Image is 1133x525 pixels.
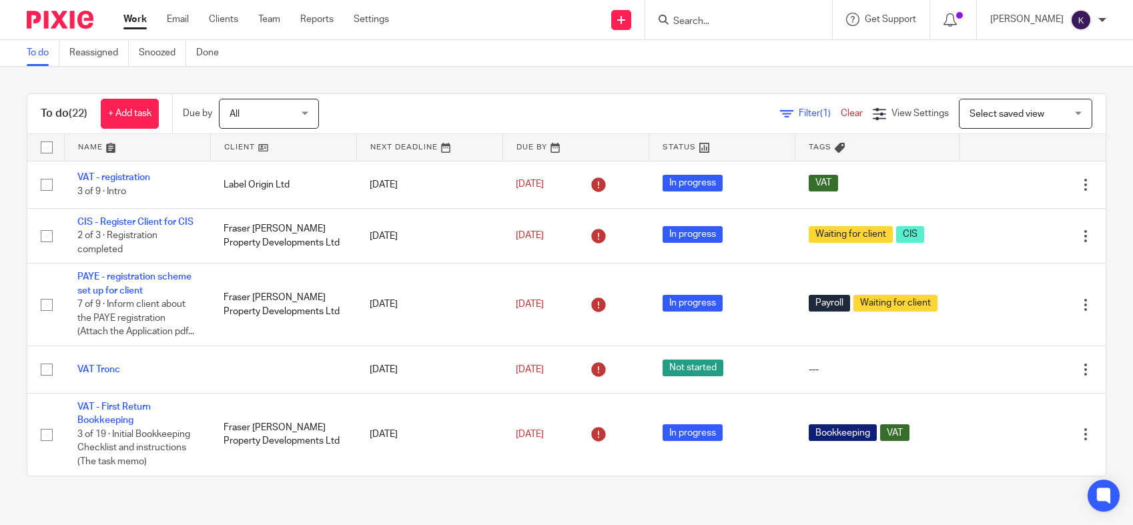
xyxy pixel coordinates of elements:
[77,187,126,196] span: 3 of 9 · Intro
[77,300,194,336] span: 7 of 9 · Inform client about the PAYE registration (Attach the Application pdf...
[77,231,157,255] span: 2 of 3 · Registration completed
[809,424,877,441] span: Bookkeeping
[799,109,841,118] span: Filter
[663,226,723,243] span: In progress
[672,16,792,28] input: Search
[809,175,838,191] span: VAT
[183,107,212,120] p: Due by
[663,360,723,376] span: Not started
[209,13,238,26] a: Clients
[356,264,502,346] td: [DATE]
[516,300,544,309] span: [DATE]
[880,424,909,441] span: VAT
[356,394,502,476] td: [DATE]
[809,363,946,376] div: ---
[139,40,186,66] a: Snoozed
[663,295,723,312] span: In progress
[69,40,129,66] a: Reassigned
[516,231,544,240] span: [DATE]
[196,40,229,66] a: Done
[167,13,189,26] a: Email
[210,161,356,208] td: Label Origin Ltd
[77,173,150,182] a: VAT - registration
[896,226,924,243] span: CIS
[123,13,147,26] a: Work
[663,424,723,441] span: In progress
[809,143,831,151] span: Tags
[356,346,502,393] td: [DATE]
[77,402,151,425] a: VAT - First Return Bookkeeping
[258,13,280,26] a: Team
[663,175,723,191] span: In progress
[77,272,192,295] a: PAYE - registration scheme set up for client
[356,161,502,208] td: [DATE]
[41,107,87,121] h1: To do
[809,226,893,243] span: Waiting for client
[891,109,949,118] span: View Settings
[210,394,356,476] td: Fraser [PERSON_NAME] Property Developments Ltd
[516,365,544,374] span: [DATE]
[27,40,59,66] a: To do
[820,109,831,118] span: (1)
[210,208,356,263] td: Fraser [PERSON_NAME] Property Developments Ltd
[27,11,93,29] img: Pixie
[300,13,334,26] a: Reports
[77,365,120,374] a: VAT Tronc
[69,108,87,119] span: (22)
[356,208,502,263] td: [DATE]
[354,13,389,26] a: Settings
[1070,9,1092,31] img: svg%3E
[210,264,356,346] td: Fraser [PERSON_NAME] Property Developments Ltd
[990,13,1064,26] p: [PERSON_NAME]
[77,217,194,227] a: CIS - Register Client for CIS
[516,430,544,439] span: [DATE]
[970,109,1044,119] span: Select saved view
[865,15,916,24] span: Get Support
[841,109,863,118] a: Clear
[77,430,190,466] span: 3 of 19 · Initial Bookkeeping Checklist and instructions (The task memo)
[809,295,850,312] span: Payroll
[101,99,159,129] a: + Add task
[516,180,544,189] span: [DATE]
[853,295,937,312] span: Waiting for client
[230,109,240,119] span: All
